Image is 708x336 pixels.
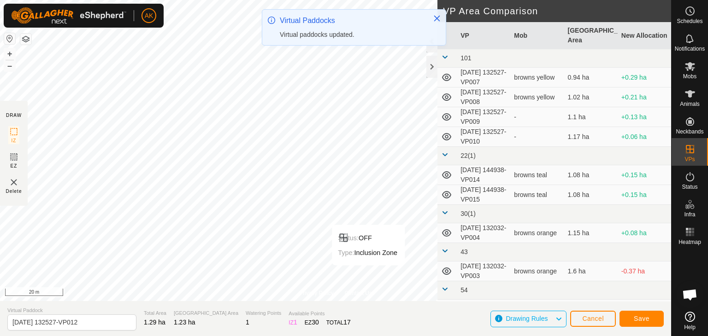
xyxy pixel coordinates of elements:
td: 1.1 ha [564,107,618,127]
div: - [514,112,560,122]
span: 30(1) [460,210,476,217]
div: Inclusion Zone [338,247,397,258]
span: Cancel [582,315,604,322]
td: [DATE] 132032-VP003 [457,261,510,281]
td: +0.13 ha [618,107,671,127]
a: Help [672,308,708,334]
td: +0.21 ha [618,87,671,107]
a: Privacy Policy [299,289,334,297]
span: Save [634,315,649,322]
button: Reset Map [4,33,15,44]
div: Virtual Paddocks [280,15,424,26]
div: browns yellow [514,73,560,82]
th: [GEOGRAPHIC_DATA] Area [564,22,618,49]
span: 1 [294,319,297,326]
span: EZ [11,162,18,169]
label: Type: [338,249,354,256]
span: Delete [6,188,22,195]
td: +0.15 ha [618,165,671,185]
span: 101 [460,54,471,62]
span: Watering Points [246,309,281,317]
span: Drawing Rules [506,315,548,322]
td: 0.94 ha [564,68,618,87]
span: Animals [680,101,700,107]
span: 22(1) [460,152,476,159]
div: Virtual paddocks updated. [280,30,424,40]
td: [DATE] 132527-VP008 [457,87,510,107]
span: 17 [343,319,351,326]
span: 1.29 ha [144,319,165,326]
div: EZ [305,318,319,327]
a: Contact Us [345,289,372,297]
span: 1 [246,319,249,326]
span: Notifications [675,46,705,52]
td: [DATE] 153555-VP014 [457,300,510,319]
td: 1.08 ha [564,165,618,185]
span: 43 [460,248,468,255]
th: VP [457,22,510,49]
div: browns orange [514,228,560,238]
span: IZ [12,137,17,144]
div: Open chat [676,281,704,308]
td: -0.37 ha [618,261,671,281]
td: 1.15 ha [564,223,618,243]
span: Infra [684,212,695,217]
span: Schedules [677,18,702,24]
span: [GEOGRAPHIC_DATA] Area [174,309,238,317]
button: – [4,60,15,71]
div: - [514,132,560,142]
span: Available Points [289,310,351,318]
td: 1.08 ha [564,185,618,205]
td: [DATE] 144938-VP015 [457,185,510,205]
img: Gallagher Logo [11,7,126,24]
td: [DATE] 132527-VP010 [457,127,510,147]
span: Virtual Paddock [7,307,136,314]
td: [DATE] 144938-VP014 [457,165,510,185]
span: Neckbands [676,129,703,134]
span: Total Area [144,309,166,317]
td: 1.56 ha [564,300,618,319]
td: 1.02 ha [564,87,618,107]
button: Close [431,12,443,25]
div: DRAW [6,112,22,119]
td: 1.6 ha [564,261,618,281]
td: [DATE] 132032-VP004 [457,223,510,243]
span: Help [684,324,696,330]
td: +0.15 ha [618,185,671,205]
td: +0.06 ha [618,127,671,147]
span: Mobs [683,74,696,79]
button: Map Layers [20,34,31,45]
td: [DATE] 132527-VP007 [457,68,510,87]
div: IZ [289,318,297,327]
span: VPs [684,156,695,162]
button: Save [619,311,664,327]
button: + [4,48,15,59]
span: Status [682,184,697,190]
td: +0.08 ha [618,223,671,243]
td: 1.17 ha [564,127,618,147]
div: OFF [338,232,397,243]
span: 30 [312,319,319,326]
div: TOTAL [326,318,351,327]
span: AK [145,11,153,21]
th: Mob [510,22,564,49]
div: browns teal [514,190,560,200]
span: Heatmap [678,239,701,245]
div: browns yellow [514,93,560,102]
h2: VP Area Comparison [443,6,671,17]
div: browns teal [514,170,560,180]
td: -0.33 ha [618,300,671,319]
button: Cancel [570,311,616,327]
span: 1.23 ha [174,319,195,326]
td: [DATE] 132527-VP009 [457,107,510,127]
td: +0.29 ha [618,68,671,87]
span: 54 [460,286,468,294]
img: VP [8,177,19,188]
div: browns orange [514,266,560,276]
th: New Allocation [618,22,671,49]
